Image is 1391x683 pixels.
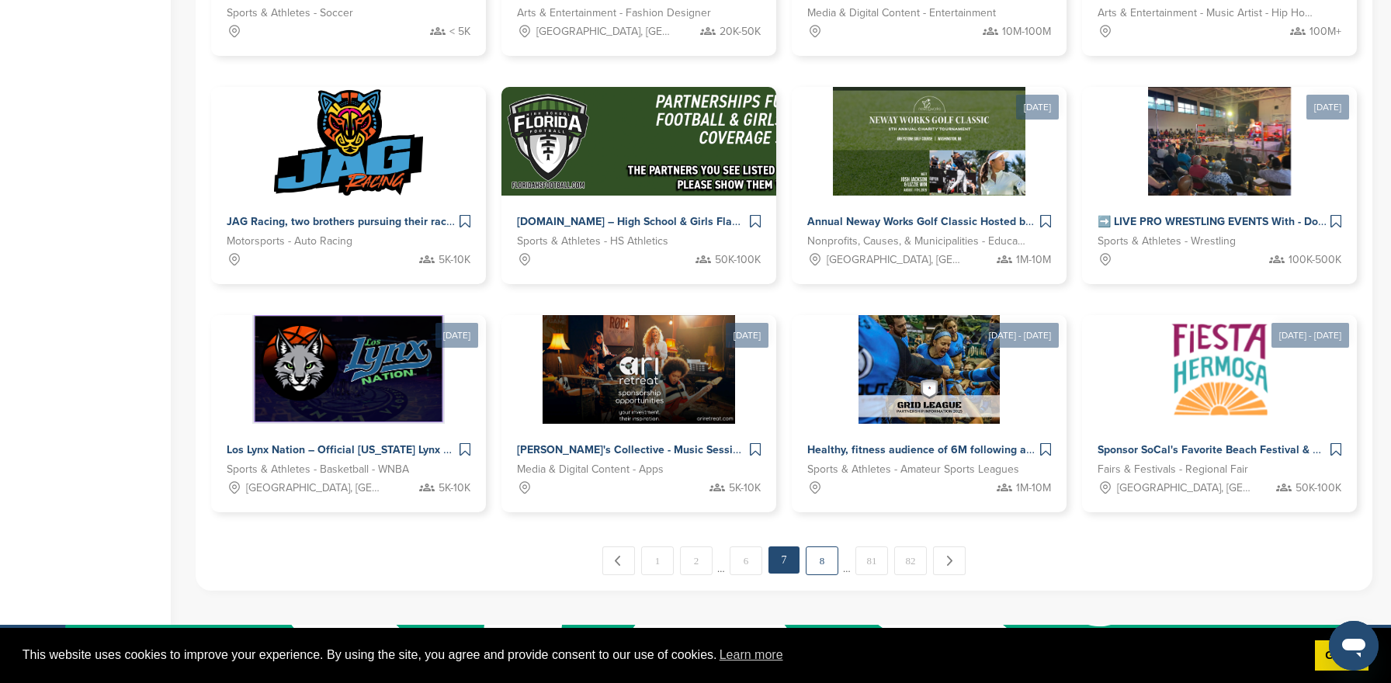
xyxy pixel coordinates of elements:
span: 5K-10K [729,480,761,497]
img: Sponsorpitch & [543,315,736,424]
a: [DATE] - [DATE] Sponsorpitch & Healthy, fitness audience of 6M following an established, coed tea... [792,290,1067,512]
span: 5K-10K [439,480,470,497]
span: … [843,546,851,574]
img: Sponsorpitch & [833,87,1026,196]
div: [DATE] - [DATE] [1271,323,1349,348]
a: 2 [680,546,713,575]
span: Nonprofits, Causes, & Municipalities - Education [807,233,1028,250]
span: < 5K [449,23,470,40]
a: [DATE] Sponsorpitch & ➡️ LIVE PRO WRESTLING EVENTS With - Dominant Championship Wrestling (DCW)! ... [1082,62,1357,284]
span: Sports & Athletes - Wrestling [1098,233,1236,250]
a: 8 [806,546,838,575]
span: Healthy, fitness audience of 6M following an established, coed team sport and their players [807,443,1269,456]
span: Media & Digital Content - Entertainment [807,5,996,22]
a: Next → [933,546,966,575]
span: [PERSON_NAME]'s Collective - Music Sessions [517,443,751,456]
a: Sponsorpitch & JAG Racing, two brothers pursuing their racing dreams! Motorsports - Auto Racing 5... [211,87,486,284]
span: 50K-100K [1296,480,1341,497]
img: Sponsorpitch & [859,315,1000,424]
iframe: Button to launch messaging window [1329,621,1379,671]
a: [DATE] - [DATE] Sponsorpitch & Sponsor SoCal's Favorite Beach Festival & Reach 120K+ Fairs & Fest... [1082,290,1357,512]
em: 7 [768,546,800,574]
a: 6 [730,546,762,575]
img: Sponsorpitch & [1165,315,1274,424]
a: ← Previous [602,546,635,575]
span: [DOMAIN_NAME] – High School & Girls Flag Football Coverage Across [US_STATE] [517,215,931,228]
span: Sponsor SoCal's Favorite Beach Festival & Reach 120K+ [1098,443,1376,456]
a: learn more about cookies [717,643,786,667]
div: [DATE] - [DATE] [981,323,1059,348]
a: 82 [894,546,927,575]
div: [DATE] [726,323,768,348]
span: Sports & Athletes - HS Athletics [517,233,668,250]
span: Arts & Entertainment - Music Artist - Hip Hop/R&B [1098,5,1318,22]
span: 5K-10K [439,251,470,269]
a: [DATE] Sponsorpitch & Los Lynx Nation – Official [US_STATE] Lynx Fan Community Sponsorship Opport... [211,290,486,512]
span: Sports & Athletes - Amateur Sports Leagues [807,461,1019,478]
span: [GEOGRAPHIC_DATA], [GEOGRAPHIC_DATA] [536,23,675,40]
span: 50K-100K [715,251,761,269]
div: [DATE] [435,323,478,348]
a: [DATE] Sponsorpitch & Annual Neway Works Golf Classic Hosted by Pro Tour Golfers [PERSON_NAME] & ... [792,62,1067,284]
span: Fairs & Festivals - Regional Fair [1098,461,1248,478]
div: [DATE] [1016,95,1059,120]
span: 20K-50K [720,23,761,40]
span: Sports & Athletes - Basketball - WNBA [227,461,409,478]
span: JAG Racing, two brothers pursuing their racing dreams! [227,215,505,228]
span: 1M-10M [1016,251,1051,269]
span: 10M-100M [1002,23,1051,40]
span: [GEOGRAPHIC_DATA], [GEOGRAPHIC_DATA] [246,480,385,497]
span: 100M+ [1309,23,1341,40]
a: 1 [641,546,674,575]
span: … [717,546,725,574]
div: [DATE] [1306,95,1349,120]
a: Sponsorpitch & [DOMAIN_NAME] – High School & Girls Flag Football Coverage Across [US_STATE] Sport... [501,87,776,284]
a: dismiss cookie message [1315,640,1368,671]
a: [DATE] Sponsorpitch & [PERSON_NAME]'s Collective - Music Sessions Media & Digital Content - Apps ... [501,290,776,512]
span: Annual Neway Works Golf Classic Hosted by Pro Tour Golfers [PERSON_NAME] & [PERSON_NAME] [807,215,1304,228]
span: Los Lynx Nation – Official [US_STATE] Lynx Fan Community Sponsorship Opportunity [227,443,650,456]
img: Sponsorpitch & [501,87,1197,196]
span: 100K-500K [1289,251,1341,269]
span: Arts & Entertainment - Fashion Designer [517,5,711,22]
span: 1M-10M [1016,480,1051,497]
img: Sponsorpitch & [1148,87,1292,196]
span: [GEOGRAPHIC_DATA], [GEOGRAPHIC_DATA] [827,251,966,269]
img: Sponsorpitch & [274,87,422,196]
span: Motorsports - Auto Racing [227,233,352,250]
a: 81 [855,546,888,575]
span: Sports & Athletes - Soccer [227,5,353,22]
img: Sponsorpitch & [252,315,445,424]
span: This website uses cookies to improve your experience. By using the site, you agree and provide co... [23,643,1303,667]
span: Media & Digital Content - Apps [517,461,664,478]
span: [GEOGRAPHIC_DATA], [GEOGRAPHIC_DATA] [1117,480,1256,497]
